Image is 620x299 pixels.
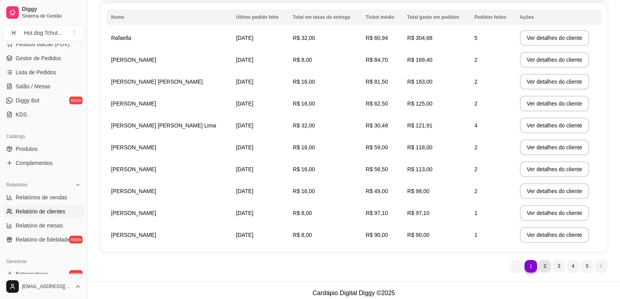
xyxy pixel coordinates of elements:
span: R$ 84,70 [366,57,388,63]
span: 1 [474,210,478,216]
span: R$ 90,00 [366,232,388,238]
a: Produtos [3,143,84,155]
li: pagination item 1 active [525,260,537,272]
span: Diggy Bot [16,97,40,104]
span: R$ 90,00 [407,232,430,238]
span: R$ 98,00 [407,188,430,194]
a: Relatório de mesas [3,219,84,232]
a: Entregadoresnovo [3,268,84,280]
span: [DATE] [236,57,253,63]
span: R$ 304,68 [407,35,433,41]
span: R$ 16,00 [293,79,315,85]
span: R$ 8,00 [293,57,312,63]
span: 2 [474,79,478,85]
span: [PERSON_NAME] [111,188,156,194]
span: [PERSON_NAME] [111,232,156,238]
button: Ver detalhes do cliente [520,118,589,133]
span: Complementos [16,159,52,167]
div: Catálogo [3,130,84,143]
span: Rafaella [111,35,131,41]
span: [PERSON_NAME] [111,166,156,172]
span: [DATE] [236,210,253,216]
div: Gerenciar [3,255,84,268]
span: 1 [474,232,478,238]
span: Gestor de Pedidos [16,54,61,62]
span: R$ 81,50 [366,79,388,85]
div: Hot dog Tchut ... [24,29,62,37]
span: [DATE] [236,166,253,172]
a: Salão / Mesas [3,80,84,93]
a: Gestor de Pedidos [3,52,84,64]
span: R$ 32,00 [293,35,315,41]
th: Total gasto em pedidos [403,9,470,25]
span: R$ 16,00 [293,188,315,194]
button: Ver detalhes do cliente [520,161,589,177]
button: Ver detalhes do cliente [520,30,589,46]
span: [DATE] [236,79,253,85]
span: R$ 169,40 [407,57,433,63]
span: [PERSON_NAME] [111,144,156,150]
th: Ações [515,9,601,25]
span: R$ 49,00 [366,188,388,194]
span: Relatório de mesas [16,222,63,229]
button: Ver detalhes do cliente [520,140,589,155]
span: R$ 16,00 [293,144,315,150]
span: [PERSON_NAME] [111,57,156,63]
span: R$ 121,91 [407,122,433,129]
li: next page button [595,260,607,272]
li: pagination item 2 [539,260,551,272]
span: [PERSON_NAME] [PERSON_NAME] [111,79,203,85]
span: H [10,29,18,37]
span: R$ 16,00 [293,166,315,172]
span: R$ 16,00 [293,100,315,107]
span: R$ 163,00 [407,79,433,85]
span: KDS [16,111,27,118]
a: Diggy Botnovo [3,94,84,107]
a: Relatório de fidelidadenovo [3,233,84,246]
a: KDS [3,108,84,121]
button: Ver detalhes do cliente [520,183,589,199]
button: Pedidos balcão (PDV) [3,38,84,50]
li: pagination item 5 [581,260,593,272]
button: Ver detalhes do cliente [520,74,589,90]
span: [DATE] [236,232,253,238]
button: [EMAIL_ADDRESS][DOMAIN_NAME] [3,277,84,296]
span: Salão / Mesas [16,82,50,90]
span: Diggy [22,6,81,13]
th: Ticket médio [361,9,403,25]
a: Lista de Pedidos [3,66,84,79]
span: Sistema de Gestão [22,13,81,19]
button: Ver detalhes do cliente [520,52,589,68]
span: [DATE] [236,35,253,41]
span: Relatório de fidelidade [16,236,70,243]
span: 2 [474,166,478,172]
button: Select a team [3,25,84,41]
span: [DATE] [236,100,253,107]
span: [PERSON_NAME] [PERSON_NAME] Lima [111,122,216,129]
span: R$ 97,10 [366,210,388,216]
span: [PERSON_NAME] [111,210,156,216]
span: 2 [474,144,478,150]
span: [DATE] [236,122,253,129]
span: R$ 8,00 [293,210,312,216]
span: R$ 125,00 [407,100,433,107]
span: R$ 118,00 [407,144,433,150]
button: Ver detalhes do cliente [520,227,589,243]
span: 4 [474,122,478,129]
span: R$ 30,48 [366,122,388,129]
span: Pedidos balcão (PDV) [16,40,70,48]
span: R$ 97,10 [407,210,430,216]
span: 2 [474,57,478,63]
span: [DATE] [236,144,253,150]
span: Relatórios de vendas [16,193,67,201]
th: Total em taxas de entrega [288,9,361,25]
a: DiggySistema de Gestão [3,3,84,22]
span: 2 [474,100,478,107]
span: Entregadores [16,270,49,278]
a: Relatório de clientes [3,205,84,218]
span: R$ 8,00 [293,232,312,238]
span: Lista de Pedidos [16,68,56,76]
span: 5 [474,35,478,41]
span: 2 [474,188,478,194]
span: R$ 62,50 [366,100,388,107]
